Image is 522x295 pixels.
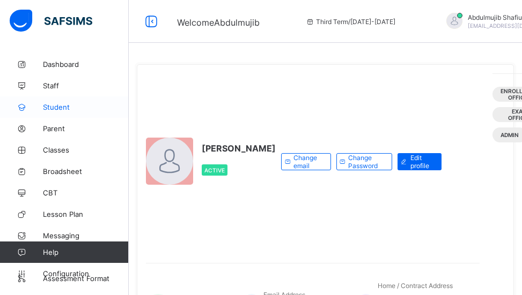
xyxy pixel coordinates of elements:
span: Student [43,103,129,111]
span: Change email [293,154,322,170]
span: Staff [43,81,129,90]
span: Dashboard [43,60,129,69]
span: Parent [43,124,129,133]
span: Active [204,167,225,173]
span: Broadsheet [43,167,129,176]
span: CBT [43,188,129,197]
span: Admin [501,132,519,138]
span: Help [43,248,128,256]
span: Welcome Abdulmujib [177,17,260,28]
span: Classes [43,146,129,154]
span: Edit profile [410,154,433,170]
span: Configuration [43,269,128,278]
span: Lesson Plan [43,210,129,218]
span: Messaging [43,231,129,240]
span: session/term information [305,18,395,26]
span: [PERSON_NAME] [202,143,276,154]
span: Change Password [348,154,384,170]
img: safsims [10,10,92,32]
span: Home / Contract Address [378,282,453,290]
